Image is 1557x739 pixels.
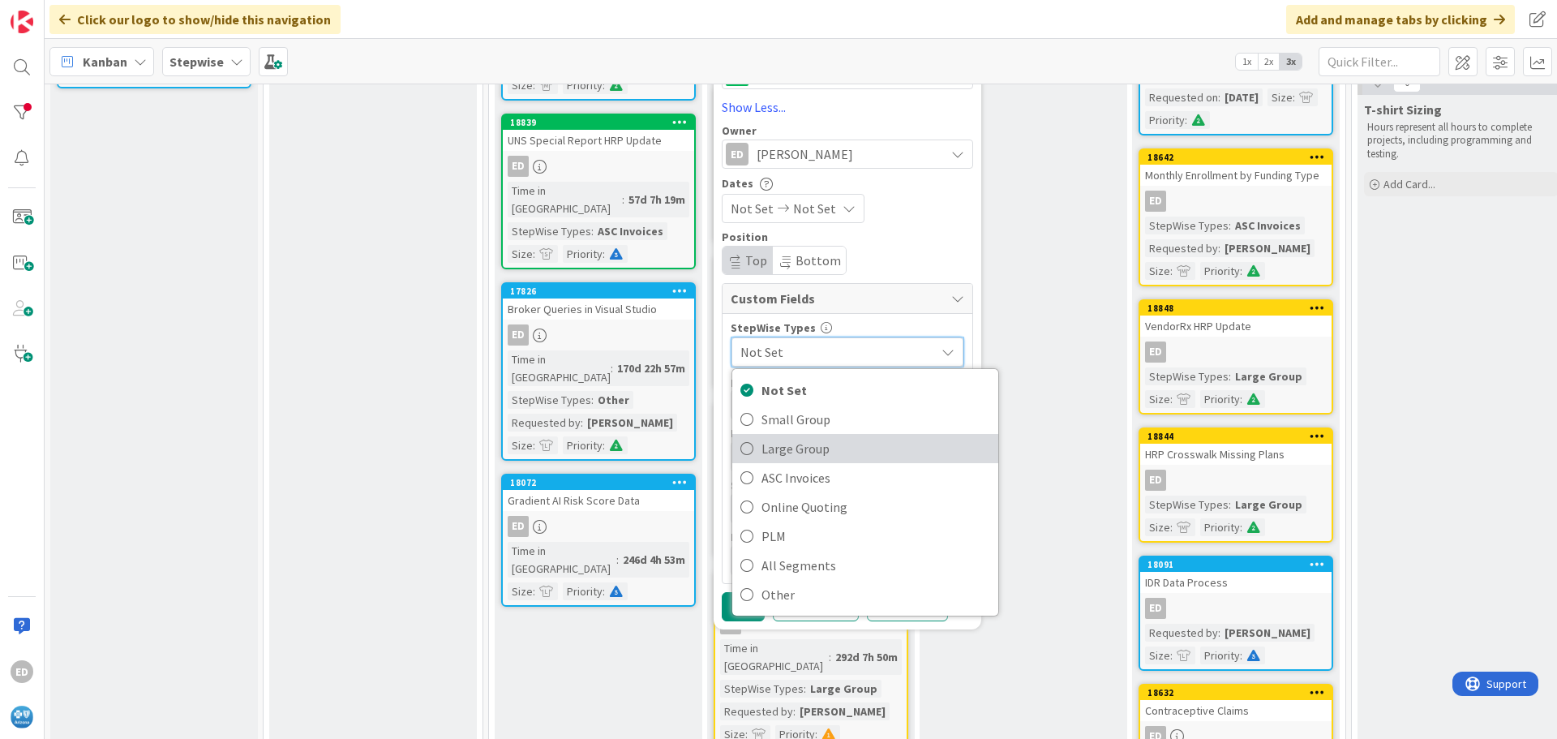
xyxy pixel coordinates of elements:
div: 18839 [503,115,694,130]
div: Requested by [720,702,793,720]
div: Size [508,245,533,263]
span: 1x [1236,54,1258,70]
div: 18091 [1140,557,1332,572]
div: Large Group [1231,367,1306,385]
span: : [1293,88,1295,106]
span: Small Group [761,407,990,432]
span: : [1229,217,1231,234]
span: : [603,436,605,454]
div: 17826 [503,284,694,299]
div: Priority [563,245,603,263]
div: Size [1145,390,1170,408]
div: StepWise Types [731,322,964,333]
span: : [616,551,619,569]
div: StepWise Types [508,222,591,240]
div: ED [503,156,694,177]
span: Add Card... [1383,177,1435,191]
button: Add [722,592,765,621]
div: Size [1145,647,1170,664]
div: Requested by [1145,624,1218,642]
div: [PERSON_NAME] [583,414,677,432]
a: ASC Invoices [732,463,998,492]
span: : [1218,88,1220,106]
div: ED [11,660,33,683]
div: 246d 4h 53m [619,551,689,569]
div: Size [508,582,533,600]
div: 292d 7h 50m [831,648,902,666]
div: 57d 7h 19m [624,191,689,208]
div: Size [1267,88,1293,106]
div: Priority [563,76,603,94]
div: Size [1145,262,1170,280]
div: ED [508,324,529,346]
span: : [793,702,796,720]
div: UNS Special Report HRP Update [503,130,694,151]
span: : [829,648,831,666]
div: Large Group [806,680,881,698]
span: Position [722,231,768,243]
div: Contraceptive Claims [1140,700,1332,721]
div: Requested on [731,428,964,439]
span: Not Set [793,199,836,218]
div: ED [1145,598,1166,619]
div: 18072 [503,475,694,490]
div: Priority [1200,262,1240,280]
div: Size [508,436,533,454]
a: Online Quoting [732,492,998,522]
div: [PERSON_NAME] [796,702,890,720]
p: Hours represent all hours to complete projects, including programming and testing. [1367,121,1555,161]
div: ED [1140,470,1332,491]
div: Gradient AI Risk Score Data [503,490,694,511]
span: : [581,414,583,432]
span: Bottom [796,252,841,269]
div: VendorRx HRP Update [1140,316,1332,337]
b: Stepwise [169,54,224,70]
span: : [1240,262,1242,280]
span: : [611,359,613,377]
div: 18848 [1147,303,1332,314]
div: ASC Invoices [594,222,667,240]
div: Priority [1200,518,1240,536]
span: PLM [761,524,990,548]
div: ED [1140,342,1332,363]
div: Priority [731,531,964,543]
span: [PERSON_NAME] [757,144,853,164]
div: 18844HRP Crosswalk Missing Plans [1140,429,1332,465]
span: Top [745,252,767,269]
div: Priority [563,436,603,454]
div: 18632 [1140,685,1332,700]
div: 18848VendorRx HRP Update [1140,301,1332,337]
div: Size [508,76,533,94]
span: : [1170,647,1173,664]
div: ED [1140,191,1332,212]
div: 18844 [1147,431,1332,442]
div: StepWise Types [1145,367,1229,385]
span: : [591,391,594,409]
span: Not Set [761,378,990,402]
div: 18632 [1147,687,1332,698]
span: 2x [1258,54,1280,70]
div: 170d 22h 57m [613,359,689,377]
div: StepWise Types [508,391,591,409]
div: 17826Broker Queries in Visual Studio [503,284,694,320]
div: ED [1145,342,1166,363]
span: : [1218,239,1220,257]
div: Priority [1145,111,1185,129]
span: : [1229,496,1231,513]
a: Large Group [732,434,998,463]
input: Quick Filter... [1319,47,1440,76]
div: ASC Invoices [1231,217,1305,234]
div: 18642Monthly Enrollment by Funding Type [1140,150,1332,186]
span: : [1229,367,1231,385]
div: 18839UNS Special Report HRP Update [503,115,694,151]
span: Other [761,582,990,607]
span: : [1218,624,1220,642]
div: 17826 [510,286,694,297]
span: : [533,245,535,263]
div: Priority [563,582,603,600]
span: : [804,680,806,698]
div: Click our logo to show/hide this navigation [49,5,341,34]
span: : [1240,647,1242,664]
span: : [622,191,624,208]
div: ED [1140,598,1332,619]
